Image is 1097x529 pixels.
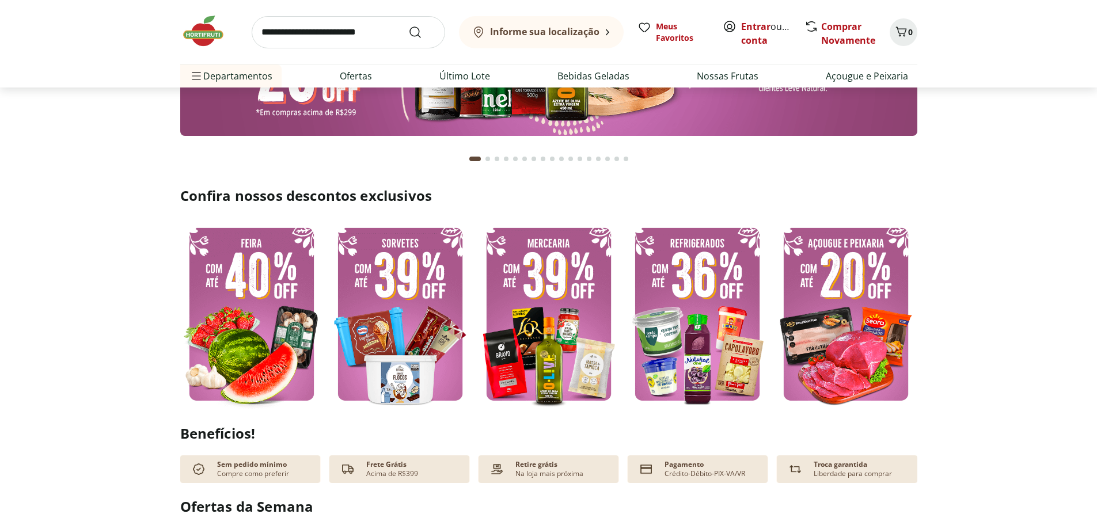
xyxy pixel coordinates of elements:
p: Crédito-Débito-PIX-VA/VR [665,469,745,478]
button: Go to page 2 from fs-carousel [483,145,492,173]
img: feira [180,219,323,409]
button: Go to page 5 from fs-carousel [511,145,520,173]
button: Go to page 10 from fs-carousel [557,145,566,173]
button: Go to page 9 from fs-carousel [548,145,557,173]
img: card [637,460,655,478]
p: Pagamento [665,460,704,469]
a: Criar conta [741,20,804,47]
h2: Confira nossos descontos exclusivos [180,187,917,205]
h2: Ofertas da Semana [180,497,917,516]
img: truck [339,460,357,478]
h2: Benefícios! [180,425,917,442]
button: Go to page 3 from fs-carousel [492,145,502,173]
button: Go to page 7 from fs-carousel [529,145,538,173]
img: Hortifruti [180,14,238,48]
button: Go to page 13 from fs-carousel [584,145,594,173]
img: check [189,460,208,478]
img: mercearia [477,219,620,409]
p: Na loja mais próxima [515,469,583,478]
a: Ofertas [340,69,372,83]
a: Bebidas Geladas [557,69,629,83]
button: Go to page 11 from fs-carousel [566,145,575,173]
button: Go to page 12 from fs-carousel [575,145,584,173]
p: Retire grátis [515,460,557,469]
input: search [252,16,445,48]
a: Comprar Novamente [821,20,875,47]
button: Go to page 4 from fs-carousel [502,145,511,173]
button: Go to page 17 from fs-carousel [621,145,631,173]
button: Go to page 8 from fs-carousel [538,145,548,173]
img: payment [488,460,506,478]
button: Informe sua localização [459,16,624,48]
img: sorvete [329,219,472,409]
img: resfriados [626,219,769,409]
span: 0 [908,26,913,37]
button: Go to page 16 from fs-carousel [612,145,621,173]
a: Açougue e Peixaria [826,69,908,83]
p: Sem pedido mínimo [217,460,287,469]
a: Último Lote [439,69,490,83]
button: Carrinho [890,18,917,46]
b: Informe sua localização [490,25,599,38]
button: Go to page 6 from fs-carousel [520,145,529,173]
p: Acima de R$399 [366,469,418,478]
a: Nossas Frutas [697,69,758,83]
p: Liberdade para comprar [814,469,892,478]
button: Current page from fs-carousel [467,145,483,173]
a: Entrar [741,20,770,33]
p: Frete Grátis [366,460,407,469]
button: Go to page 15 from fs-carousel [603,145,612,173]
span: Meus Favoritos [656,21,709,44]
button: Go to page 14 from fs-carousel [594,145,603,173]
span: Departamentos [189,62,272,90]
img: açougue [775,219,917,409]
p: Troca garantida [814,460,867,469]
button: Menu [189,62,203,90]
span: ou [741,20,792,47]
a: Meus Favoritos [637,21,709,44]
button: Submit Search [408,25,436,39]
img: Devolução [786,460,804,478]
p: Compre como preferir [217,469,289,478]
